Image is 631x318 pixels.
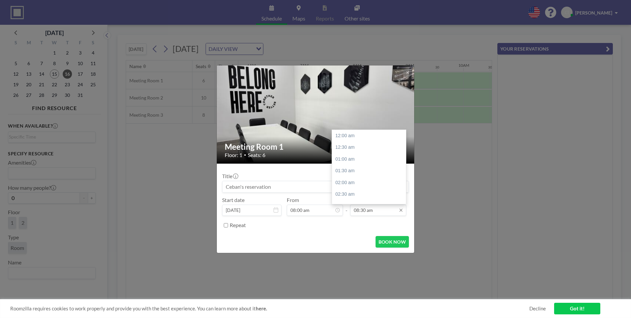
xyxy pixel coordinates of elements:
[10,305,529,312] span: Roomzilla requires cookies to work properly and provide you with the best experience. You can lea...
[222,181,409,192] input: Ceban's reservation
[332,165,409,177] div: 01:30 am
[222,197,245,203] label: Start date
[332,130,409,142] div: 12:00 am
[256,305,267,311] a: here.
[332,200,409,212] div: 03:00 am
[332,188,409,200] div: 02:30 am
[554,303,600,314] a: Got it!
[225,142,407,152] h2: Meeting Room 1
[346,199,348,214] span: -
[217,40,415,189] img: 537.jpg
[287,197,299,203] label: From
[332,177,409,189] div: 02:00 am
[332,153,409,165] div: 01:00 am
[244,152,246,157] span: •
[529,305,546,312] a: Decline
[248,152,265,158] span: Seats: 6
[222,173,238,179] label: Title
[332,141,409,153] div: 12:30 am
[230,222,246,228] label: Repeat
[225,152,242,158] span: Floor: 1
[376,236,409,248] button: BOOK NOW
